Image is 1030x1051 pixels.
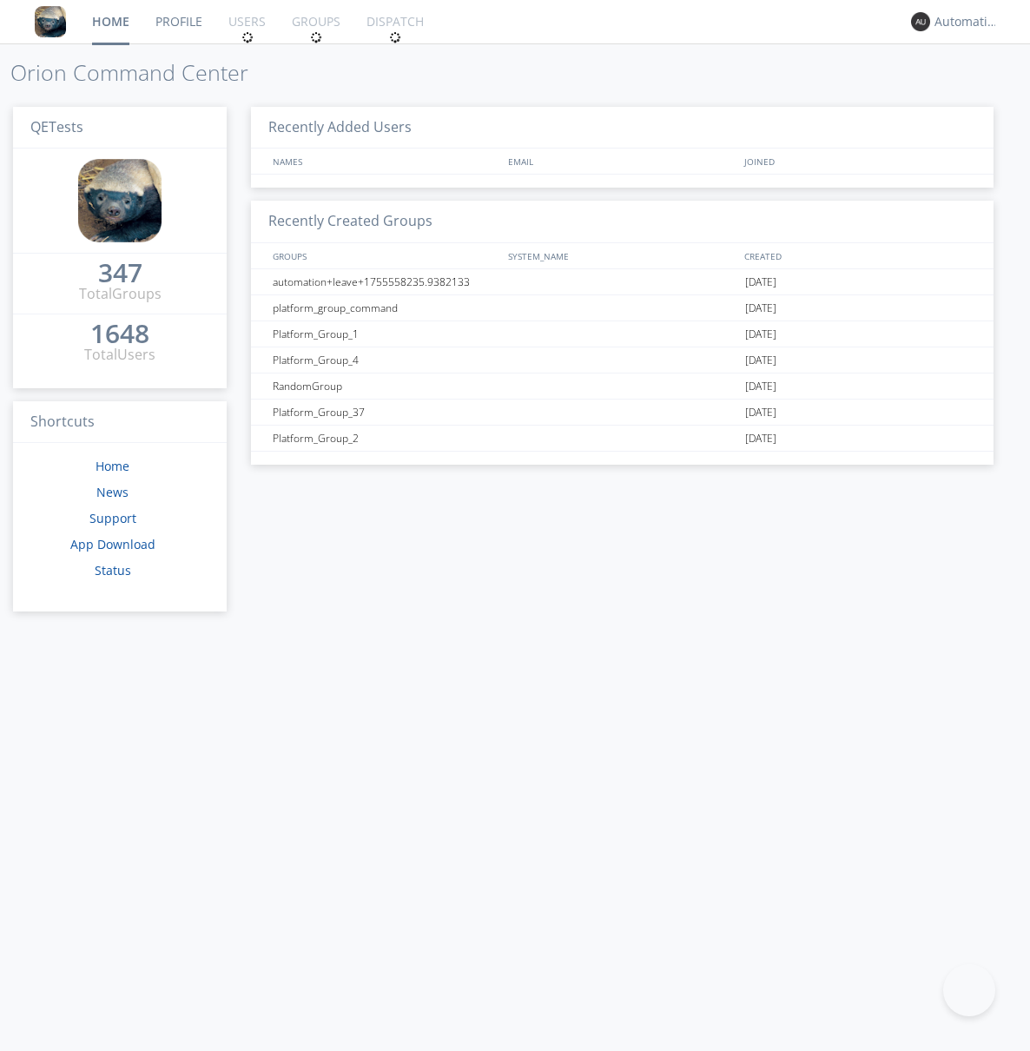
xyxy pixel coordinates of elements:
span: [DATE] [745,321,776,347]
a: Platform_Group_2[DATE] [251,426,994,452]
span: [DATE] [745,347,776,373]
div: NAMES [268,149,500,174]
a: 1648 [90,325,149,345]
h3: Shortcuts [13,401,227,444]
div: JOINED [740,149,977,174]
a: Home [96,458,129,474]
h3: Recently Added Users [251,107,994,149]
img: 8ff700cf5bab4eb8a436322861af2272 [78,159,162,242]
span: [DATE] [745,295,776,321]
div: EMAIL [504,149,739,174]
a: Platform_Group_37[DATE] [251,400,994,426]
span: QETests [30,117,83,136]
img: spin.svg [310,31,322,43]
div: automation+leave+1755558235.9382133 [268,269,503,294]
a: automation+leave+1755558235.9382133[DATE] [251,269,994,295]
iframe: Toggle Customer Support [943,964,995,1016]
span: [DATE] [745,426,776,452]
div: SYSTEM_NAME [504,243,739,268]
img: 8ff700cf5bab4eb8a436322861af2272 [35,6,66,37]
div: Platform_Group_2 [268,426,503,451]
span: [DATE] [745,269,776,295]
h1: Orion Command Center [10,61,1030,85]
div: Platform_Group_37 [268,400,503,425]
a: Platform_Group_4[DATE] [251,347,994,373]
a: Platform_Group_1[DATE] [251,321,994,347]
div: 347 [98,264,142,281]
a: App Download [70,536,155,552]
a: platform_group_command[DATE] [251,295,994,321]
span: [DATE] [745,373,776,400]
div: Total Groups [79,284,162,304]
span: [DATE] [745,400,776,426]
h3: Recently Created Groups [251,201,994,243]
div: Platform_Group_4 [268,347,503,373]
div: platform_group_command [268,295,503,321]
div: Platform_Group_1 [268,321,503,347]
div: 1648 [90,325,149,342]
a: 347 [98,264,142,284]
div: CREATED [740,243,977,268]
a: RandomGroup[DATE] [251,373,994,400]
div: RandomGroup [268,373,503,399]
img: spin.svg [241,31,254,43]
img: 373638.png [911,12,930,31]
a: Support [89,510,136,526]
img: spin.svg [389,31,401,43]
a: Status [95,562,131,578]
div: Total Users [84,345,155,365]
div: Automation+0004 [934,13,1000,30]
div: GROUPS [268,243,500,268]
a: News [96,484,129,500]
